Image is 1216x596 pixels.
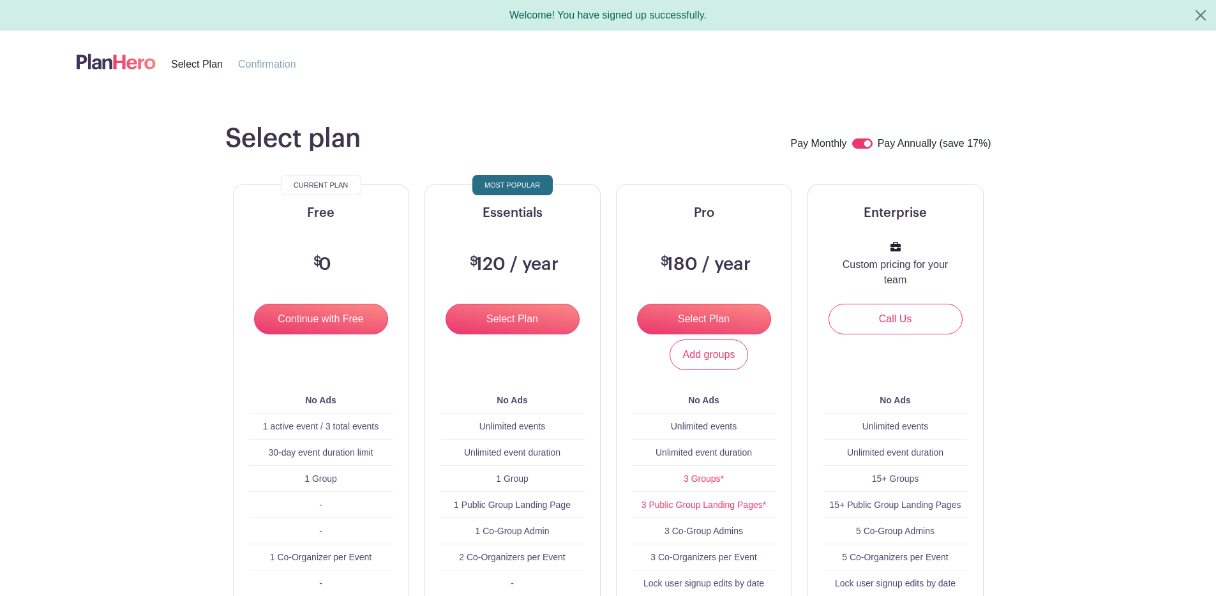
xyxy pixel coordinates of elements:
[830,500,961,510] span: 15+ Public Group Landing Pages
[484,177,540,193] span: Most Popular
[842,552,949,562] span: 5 Co-Organizers per Event
[479,421,546,431] span: Unlimited events
[661,255,669,268] span: $
[304,473,337,484] span: 1 Group
[238,59,296,70] span: Confirmation
[313,255,322,268] span: $
[225,123,361,154] h1: Select plan
[829,304,963,334] a: Call Us
[637,304,771,334] input: Select Plan
[880,395,910,405] b: No Ads
[270,552,372,562] span: 1 Co-Organizer per Event
[464,447,560,458] span: Unlimited event duration
[294,177,348,193] span: Current Plan
[878,136,991,153] label: Pay Annually (save 17%)
[856,526,935,536] span: 5 Co-Group Admins
[862,421,929,431] span: Unlimited events
[632,205,776,221] h5: Pro
[511,578,514,588] span: -
[835,578,956,588] span: Lock user signup edits by date
[823,205,968,221] h5: Enterprise
[319,526,322,536] span: -
[791,136,847,153] label: Pay Monthly
[319,578,322,588] span: -
[643,578,764,588] span: Lock user signup edits by date
[847,447,943,458] span: Unlimited event duration
[657,254,751,276] h3: 180 / year
[440,205,585,221] h5: Essentials
[872,473,919,484] span: 15+ Groups
[470,255,478,268] span: $
[459,552,566,562] span: 2 Co-Organizers per Event
[263,421,379,431] span: 1 active event / 3 total events
[467,254,559,276] h3: 120 / year
[171,59,223,70] span: Select Plan
[839,257,952,288] p: Custom pricing for your team
[684,473,724,484] a: 3 Groups*
[305,395,336,405] b: No Ads
[664,526,743,536] span: 3 Co-Group Admins
[671,421,737,431] span: Unlimited events
[268,447,373,458] span: 30-day event duration limit
[497,395,527,405] b: No Ads
[249,205,393,221] h5: Free
[642,500,766,510] a: 3 Public Group Landing Pages*
[476,526,550,536] span: 1 Co-Group Admin
[688,395,719,405] b: No Ads
[310,254,331,276] h3: 0
[656,447,752,458] span: Unlimited event duration
[454,500,571,510] span: 1 Public Group Landing Page
[670,339,749,370] a: Add groups
[319,500,322,510] span: -
[496,473,529,484] span: 1 Group
[650,552,757,562] span: 3 Co-Organizers per Event
[446,304,580,334] input: Select Plan
[254,304,388,334] input: Continue with Free
[77,51,156,72] img: logo-507f7623f17ff9eddc593b1ce0a138ce2505c220e1c5a4e2b4648c50719b7d32.svg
